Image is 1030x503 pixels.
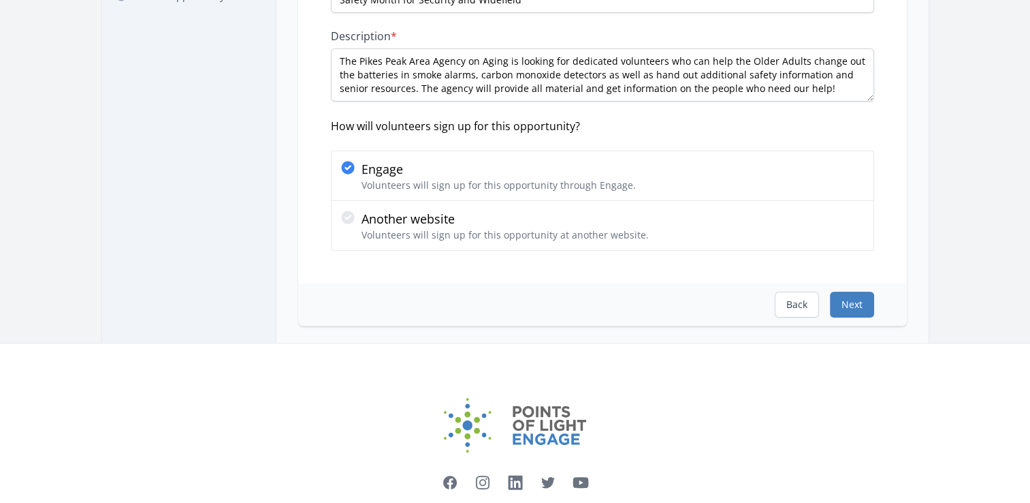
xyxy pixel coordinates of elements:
label: Description [331,29,874,43]
div: How will volunteers sign up for this opportunity? [331,118,874,134]
p: Volunteers will sign up for this opportunity through Engage. [361,179,636,192]
button: Back [775,292,819,318]
p: Volunteers will sign up for this opportunity at another website. [361,228,649,242]
img: Points of Light Engage [444,398,587,453]
p: Another website [361,209,649,228]
p: Engage [361,159,636,179]
button: Next [830,292,874,318]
